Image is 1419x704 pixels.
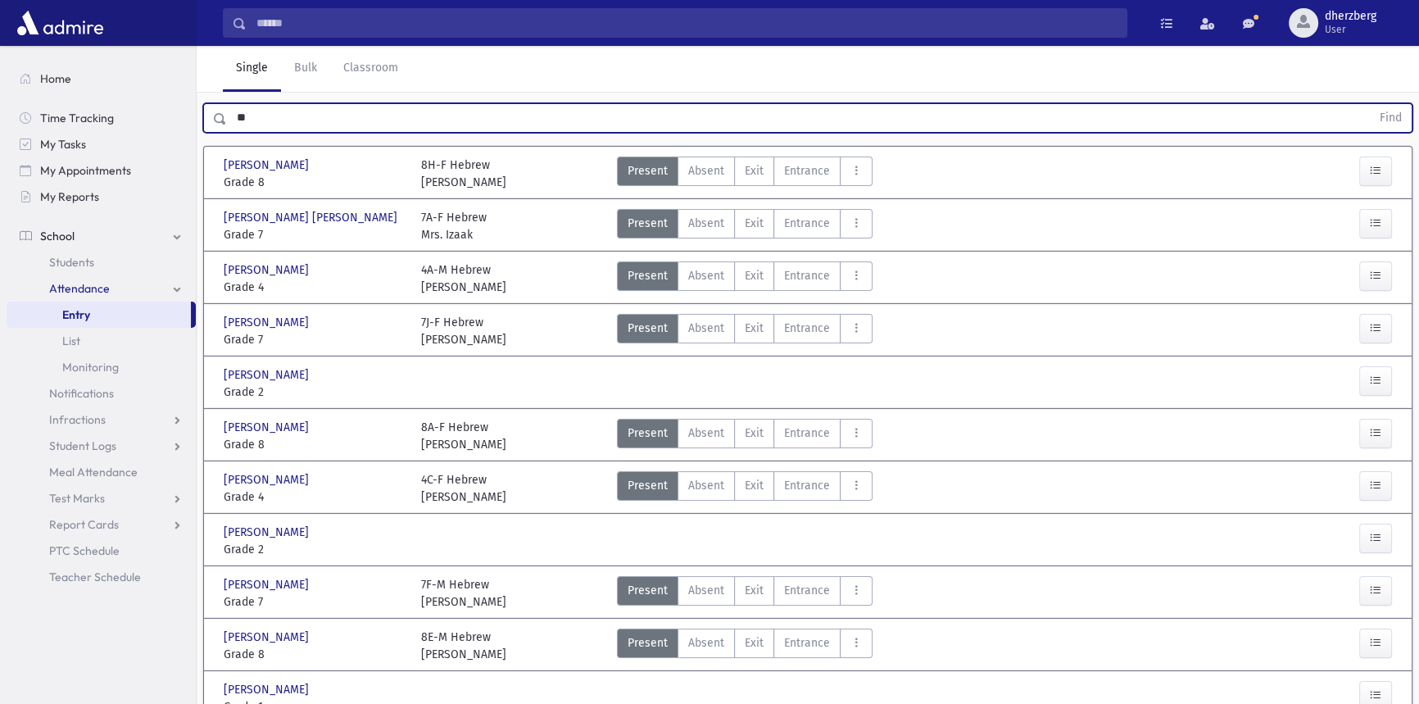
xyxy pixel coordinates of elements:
[784,477,830,494] span: Entrance
[628,215,668,232] span: Present
[745,477,764,494] span: Exit
[421,576,506,611] div: 7F-M Hebrew [PERSON_NAME]
[7,459,196,485] a: Meal Attendance
[745,215,764,232] span: Exit
[784,162,830,179] span: Entrance
[49,412,106,427] span: Infractions
[745,267,764,284] span: Exit
[49,570,141,584] span: Teacher Schedule
[247,8,1127,38] input: Search
[745,582,764,599] span: Exit
[1325,23,1376,36] span: User
[40,71,71,86] span: Home
[224,593,405,611] span: Grade 7
[421,471,506,506] div: 4C-F Hebrew [PERSON_NAME]
[784,634,830,652] span: Entrance
[49,517,119,532] span: Report Cards
[628,582,668,599] span: Present
[49,386,114,401] span: Notifications
[49,438,116,453] span: Student Logs
[7,223,196,249] a: School
[688,162,724,179] span: Absent
[617,576,873,611] div: AttTypes
[62,307,90,322] span: Entry
[628,320,668,337] span: Present
[224,681,312,698] span: [PERSON_NAME]
[628,162,668,179] span: Present
[224,366,312,384] span: [PERSON_NAME]
[224,279,405,296] span: Grade 4
[617,157,873,191] div: AttTypes
[688,320,724,337] span: Absent
[62,334,80,348] span: List
[62,360,119,375] span: Monitoring
[688,477,724,494] span: Absent
[224,541,405,558] span: Grade 2
[688,634,724,652] span: Absent
[421,419,506,453] div: 8A-F Hebrew [PERSON_NAME]
[688,425,724,442] span: Absent
[40,137,86,152] span: My Tasks
[13,7,107,39] img: AdmirePro
[7,485,196,511] a: Test Marks
[7,105,196,131] a: Time Tracking
[224,261,312,279] span: [PERSON_NAME]
[617,261,873,296] div: AttTypes
[617,471,873,506] div: AttTypes
[224,524,312,541] span: [PERSON_NAME]
[745,162,764,179] span: Exit
[224,488,405,506] span: Grade 4
[745,320,764,337] span: Exit
[224,174,405,191] span: Grade 8
[1370,104,1412,132] button: Find
[7,249,196,275] a: Students
[421,209,487,243] div: 7A-F Hebrew Mrs. Izaak
[688,267,724,284] span: Absent
[628,267,668,284] span: Present
[617,419,873,453] div: AttTypes
[224,646,405,663] span: Grade 8
[784,320,830,337] span: Entrance
[745,425,764,442] span: Exit
[49,255,94,270] span: Students
[421,629,506,663] div: 8E-M Hebrew [PERSON_NAME]
[421,261,506,296] div: 4A-M Hebrew [PERSON_NAME]
[1325,10,1376,23] span: dherzberg
[7,407,196,433] a: Infractions
[628,477,668,494] span: Present
[7,511,196,538] a: Report Cards
[49,465,138,479] span: Meal Attendance
[7,354,196,380] a: Monitoring
[617,629,873,663] div: AttTypes
[224,384,405,401] span: Grade 2
[7,380,196,407] a: Notifications
[7,157,196,184] a: My Appointments
[784,425,830,442] span: Entrance
[7,275,196,302] a: Attendance
[617,209,873,243] div: AttTypes
[224,436,405,453] span: Grade 8
[224,471,312,488] span: [PERSON_NAME]
[617,314,873,348] div: AttTypes
[224,209,401,226] span: [PERSON_NAME] [PERSON_NAME]
[281,46,330,92] a: Bulk
[784,582,830,599] span: Entrance
[7,131,196,157] a: My Tasks
[49,281,110,296] span: Attendance
[223,46,281,92] a: Single
[224,331,405,348] span: Grade 7
[330,46,411,92] a: Classroom
[745,634,764,652] span: Exit
[224,629,312,646] span: [PERSON_NAME]
[628,634,668,652] span: Present
[784,215,830,232] span: Entrance
[7,564,196,590] a: Teacher Schedule
[224,226,405,243] span: Grade 7
[224,314,312,331] span: [PERSON_NAME]
[421,314,506,348] div: 7J-F Hebrew [PERSON_NAME]
[7,302,191,328] a: Entry
[40,229,75,243] span: School
[40,163,131,178] span: My Appointments
[784,267,830,284] span: Entrance
[40,189,99,204] span: My Reports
